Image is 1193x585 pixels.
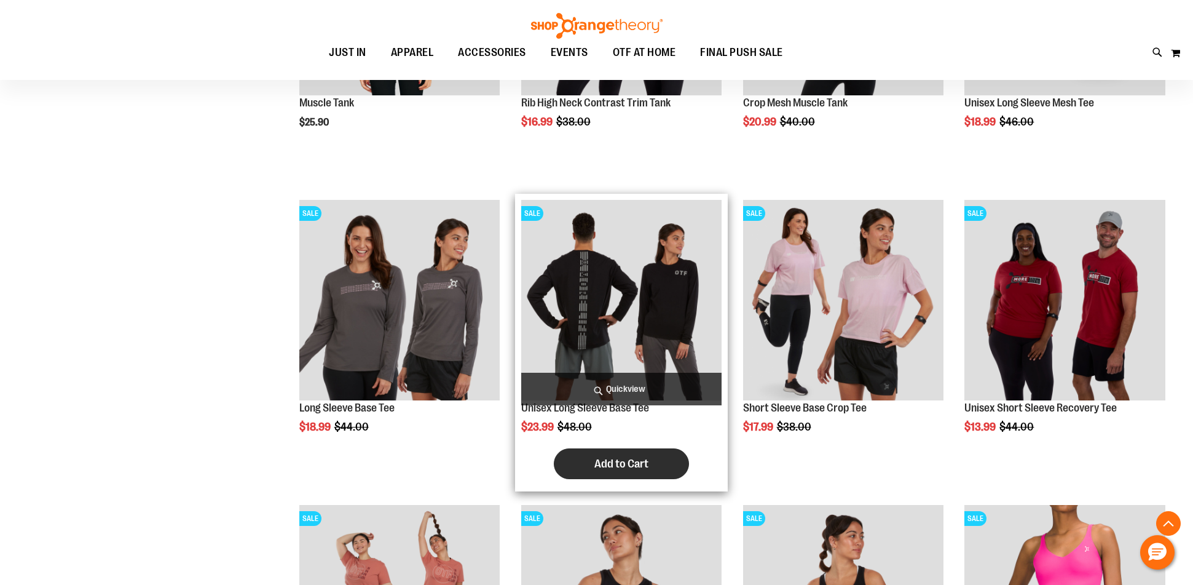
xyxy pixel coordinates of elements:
a: Long Sleeve Base Tee [299,402,395,414]
span: $16.99 [521,116,554,128]
a: Product image for Short Sleeve Base Crop TeeSALE [743,200,944,403]
span: SALE [964,206,986,221]
span: $25.90 [299,117,331,128]
span: SALE [299,511,321,526]
a: ACCESSORIES [446,39,538,67]
a: Short Sleeve Base Crop Tee [743,402,867,414]
a: Unisex Long Sleeve Base Tee [521,402,649,414]
a: JUST IN [317,39,379,67]
a: Rib High Neck Contrast Trim Tank [521,97,671,109]
span: $20.99 [743,116,778,128]
div: product [958,194,1171,464]
span: SALE [743,511,765,526]
span: $44.00 [334,421,371,433]
span: ACCESSORIES [458,39,526,66]
span: FINAL PUSH SALE [700,39,783,66]
img: Product image for Long Sleeve Base Tee [299,200,500,401]
span: $40.00 [780,116,817,128]
span: SALE [743,206,765,221]
div: product [737,194,950,464]
span: Add to Cart [594,457,648,471]
span: APPAREL [391,39,434,66]
a: Product image for Unisex SS Recovery TeeSALE [964,200,1165,403]
a: Unisex Long Sleeve Mesh Tee [964,97,1094,109]
a: FINAL PUSH SALE [688,39,795,67]
a: OTF AT HOME [600,39,688,67]
span: $38.00 [777,421,813,433]
button: Add to Cart [554,448,689,479]
div: product [293,194,506,464]
span: $18.99 [964,116,998,128]
span: $38.00 [556,116,593,128]
a: APPAREL [379,39,446,66]
img: Shop Orangetheory [529,13,664,39]
div: product [515,194,728,491]
a: EVENTS [538,39,600,67]
img: Product image for Short Sleeve Base Crop Tee [743,200,944,401]
span: JUST IN [329,39,366,66]
span: $13.99 [964,421,998,433]
span: EVENTS [551,39,588,66]
a: Muscle Tank [299,97,354,109]
span: $17.99 [743,421,775,433]
span: $44.00 [999,421,1036,433]
a: Unisex Short Sleeve Recovery Tee [964,402,1117,414]
span: OTF AT HOME [613,39,676,66]
a: Crop Mesh Muscle Tank [743,97,848,109]
span: SALE [964,511,986,526]
a: Product image for Unisex Long Sleeve Base TeeSALE [521,200,722,403]
span: $18.99 [299,421,333,433]
button: Hello, have a question? Let’s chat. [1140,535,1175,570]
a: Product image for Long Sleeve Base TeeSALE [299,200,500,403]
img: Product image for Unisex SS Recovery Tee [964,200,1165,401]
span: $23.99 [521,421,556,433]
span: $46.00 [999,116,1036,128]
a: Quickview [521,373,722,405]
span: SALE [521,206,543,221]
button: Back To Top [1156,511,1181,536]
span: SALE [521,511,543,526]
span: SALE [299,206,321,221]
span: $48.00 [557,421,594,433]
img: Product image for Unisex Long Sleeve Base Tee [521,200,722,401]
